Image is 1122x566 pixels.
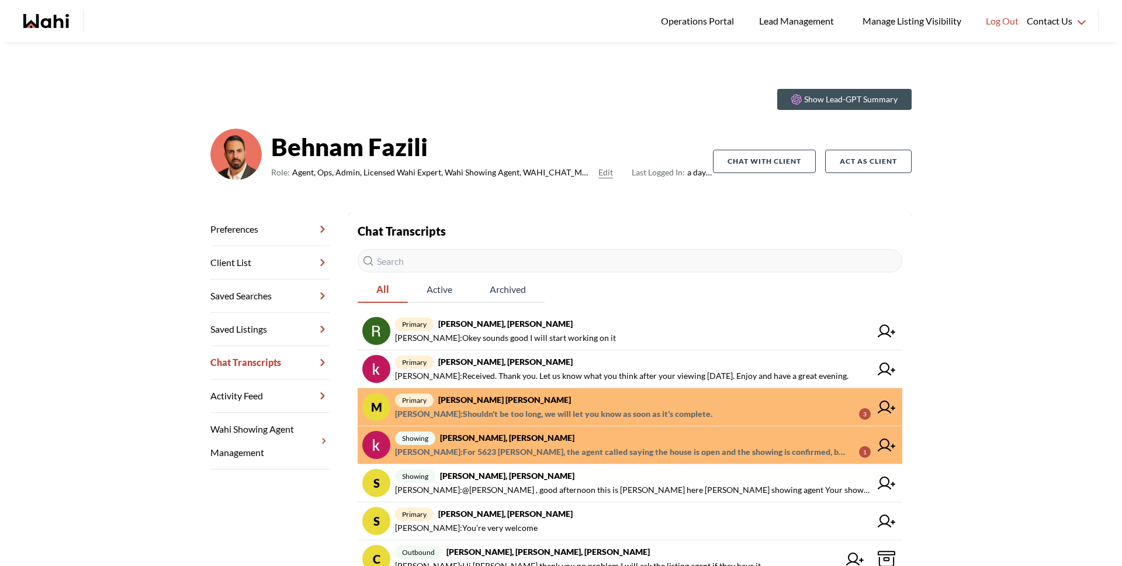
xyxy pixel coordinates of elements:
[395,356,434,369] span: primary
[210,313,330,346] a: Saved Listings
[713,150,816,173] button: Chat with client
[358,249,902,272] input: Search
[271,129,713,164] strong: Behnam Fazili
[362,469,390,497] div: S
[362,355,390,383] img: chat avatar
[395,521,538,535] span: [PERSON_NAME] : You’re very welcome
[395,394,434,407] span: primary
[362,317,390,345] img: chat avatar
[804,94,898,105] p: Show Lead-GPT Summary
[358,350,902,388] a: primary[PERSON_NAME], [PERSON_NAME][PERSON_NAME]:Received. Thank you. Let us know what you think ...
[986,13,1019,29] span: Log Out
[210,279,330,313] a: Saved Searches
[661,13,738,29] span: Operations Portal
[210,213,330,246] a: Preferences
[210,129,262,180] img: cf9ae410c976398e.png
[438,357,573,367] strong: [PERSON_NAME], [PERSON_NAME]
[362,393,390,421] div: M
[471,277,545,303] button: Archived
[438,509,573,519] strong: [PERSON_NAME], [PERSON_NAME]
[395,317,434,331] span: primary
[825,150,912,173] button: Act as Client
[598,165,613,180] button: Edit
[358,388,902,426] a: Mprimary[PERSON_NAME] [PERSON_NAME][PERSON_NAME]:Shouldn't be too long, we will let you know as s...
[210,246,330,279] a: Client List
[210,379,330,413] a: Activity Feed
[759,13,838,29] span: Lead Management
[271,165,290,180] span: Role:
[440,433,574,443] strong: [PERSON_NAME], [PERSON_NAME]
[777,89,912,110] button: Show Lead-GPT Summary
[438,395,571,405] strong: [PERSON_NAME] [PERSON_NAME]
[362,507,390,535] div: S
[438,319,573,329] strong: [PERSON_NAME], [PERSON_NAME]
[395,546,442,559] span: outbound
[358,277,408,303] button: All
[292,165,594,180] span: Agent, Ops, Admin, Licensed Wahi Expert, Wahi Showing Agent, WAHI_CHAT_MODERATOR
[408,277,471,303] button: Active
[358,426,902,464] a: showing[PERSON_NAME], [PERSON_NAME][PERSON_NAME]:For 5623 [PERSON_NAME], the agent called saying ...
[632,165,713,180] span: a day ago
[395,432,435,445] span: showing
[395,470,435,483] span: showing
[358,224,446,238] strong: Chat Transcripts
[395,331,616,345] span: [PERSON_NAME] : Okey sounds good I will start working on it
[395,508,434,521] span: primary
[859,446,871,458] div: 1
[23,14,69,28] a: Wahi homepage
[395,369,849,383] span: [PERSON_NAME] : Received. Thank you. Let us know what you think after your viewing [DATE]. Enjoy ...
[358,464,902,502] a: Sshowing[PERSON_NAME], [PERSON_NAME][PERSON_NAME]:@[PERSON_NAME] , good afternoon this is [PERSON...
[362,431,390,459] img: chat avatar
[471,277,545,302] span: Archived
[395,483,871,497] span: [PERSON_NAME] : @[PERSON_NAME] , good afternoon this is [PERSON_NAME] here [PERSON_NAME] showing ...
[395,407,712,421] span: [PERSON_NAME] : Shouldn't be too long, we will let you know as soon as it's complete.
[632,167,685,177] span: Last Logged In:
[210,413,330,470] a: Wahi Showing Agent Management
[395,445,850,459] span: [PERSON_NAME] : For 5623 [PERSON_NAME], the agent called saying the house is open and the showing...
[358,277,408,302] span: All
[440,471,574,481] strong: [PERSON_NAME], [PERSON_NAME]
[210,346,330,379] a: Chat Transcripts
[446,547,650,557] strong: [PERSON_NAME], [PERSON_NAME], [PERSON_NAME]
[358,312,902,350] a: primary[PERSON_NAME], [PERSON_NAME][PERSON_NAME]:Okey sounds good I will start working on it
[408,277,471,302] span: Active
[358,502,902,540] a: Sprimary[PERSON_NAME], [PERSON_NAME][PERSON_NAME]:You’re very welcome
[859,13,965,29] span: Manage Listing Visibility
[859,408,871,420] div: 3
